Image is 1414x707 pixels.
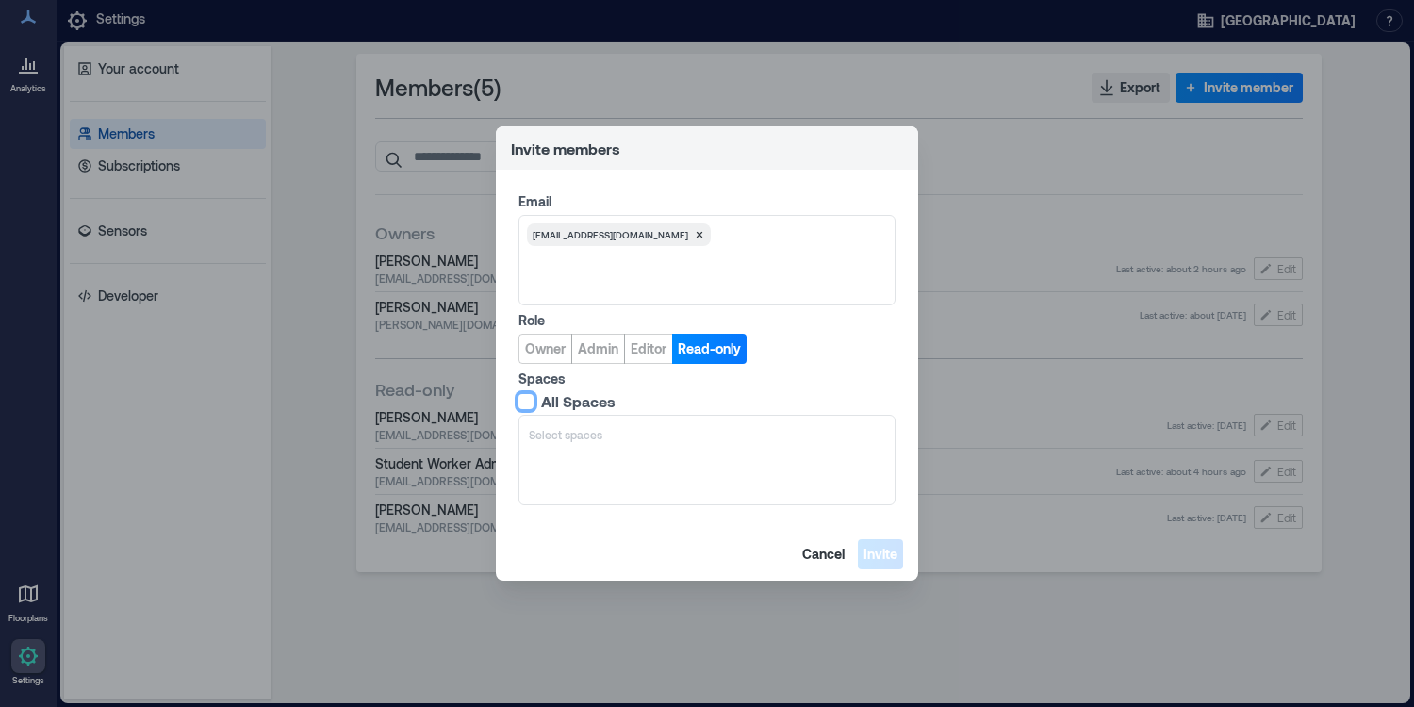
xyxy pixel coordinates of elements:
[533,227,688,242] span: [EMAIL_ADDRESS][DOMAIN_NAME]
[802,545,845,564] span: Cancel
[571,334,625,364] button: Admin
[518,370,892,388] label: Spaces
[518,192,892,211] label: Email
[858,539,903,569] button: Invite
[631,339,666,358] span: Editor
[518,334,572,364] button: Owner
[525,339,566,358] span: Owner
[541,392,616,411] span: All Spaces
[797,539,850,569] button: Cancel
[518,311,892,330] label: Role
[863,545,897,564] span: Invite
[678,339,741,358] span: Read-only
[578,339,618,358] span: Admin
[672,334,747,364] button: Read-only
[496,126,918,170] header: Invite members
[624,334,673,364] button: Editor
